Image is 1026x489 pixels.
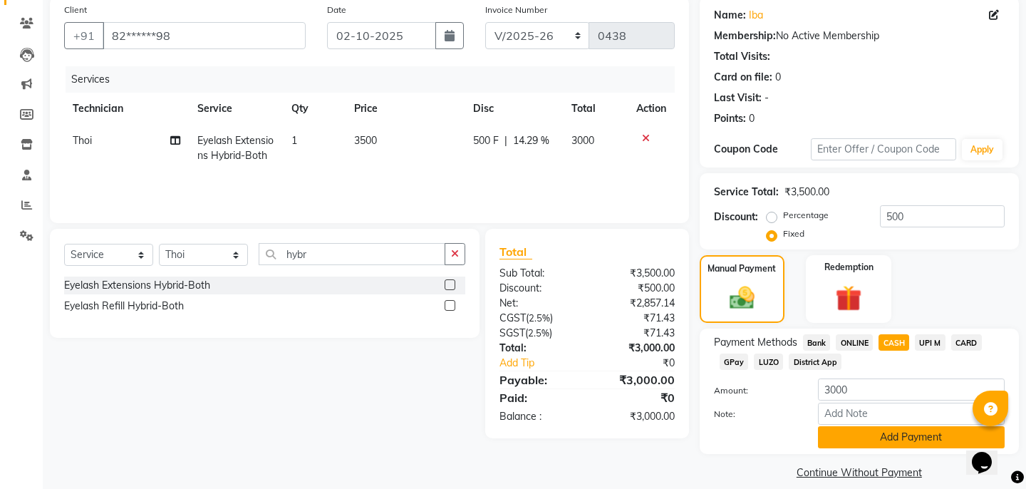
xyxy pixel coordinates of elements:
div: ( ) [489,311,587,326]
div: Balance : [489,409,587,424]
span: UPI M [915,334,945,351]
a: Iba [749,8,763,23]
span: 14.29 % [513,133,549,148]
div: No Active Membership [714,29,1005,43]
div: ₹2,857.14 [587,296,685,311]
button: Apply [962,139,1002,160]
div: - [765,91,769,105]
input: Enter Offer / Coupon Code [811,138,956,160]
div: Points: [714,111,746,126]
input: Search by Name/Mobile/Email/Code [103,22,306,49]
div: Membership: [714,29,776,43]
span: Eyelash Extensions Hybrid-Both [197,134,274,162]
div: Coupon Code [714,142,811,157]
div: Discount: [489,281,587,296]
div: ( ) [489,326,587,341]
label: Manual Payment [708,262,776,275]
th: Action [628,93,675,125]
a: Add Tip [489,356,603,371]
label: Fixed [783,227,804,240]
a: Continue Without Payment [703,465,1016,480]
div: Sub Total: [489,266,587,281]
span: 2.5% [529,312,550,324]
label: Amount: [703,384,807,397]
th: Service [189,93,283,125]
span: 3000 [571,134,594,147]
label: Client [64,4,87,16]
span: ONLINE [836,334,873,351]
span: LUZO [754,354,783,370]
div: ₹3,000.00 [587,371,685,388]
div: ₹0 [603,356,685,371]
label: Redemption [824,261,874,274]
div: Total Visits: [714,49,770,64]
div: ₹0 [587,389,685,406]
div: ₹3,000.00 [587,341,685,356]
div: ₹3,000.00 [587,409,685,424]
div: ₹71.43 [587,326,685,341]
span: Thoi [73,134,92,147]
div: Net: [489,296,587,311]
span: 3500 [354,134,377,147]
div: 0 [775,70,781,85]
img: _gift.svg [827,282,870,315]
span: SGST [499,326,525,339]
span: CGST [499,312,526,324]
span: 2.5% [528,327,549,339]
div: Payable: [489,371,587,388]
div: ₹3,500.00 [587,266,685,281]
div: Card on file: [714,70,772,85]
th: Total [563,93,627,125]
button: Add Payment [818,426,1005,448]
span: GPay [720,354,749,370]
img: _cash.svg [722,284,762,312]
div: ₹500.00 [587,281,685,296]
input: Add Note [818,403,1005,425]
span: CASH [879,334,909,351]
div: 0 [749,111,755,126]
div: ₹71.43 [587,311,685,326]
span: District App [789,354,841,370]
span: Payment Methods [714,335,797,350]
button: +91 [64,22,104,49]
div: Name: [714,8,746,23]
iframe: chat widget [966,432,1012,475]
span: Total [499,244,532,259]
span: 1 [291,134,297,147]
label: Invoice Number [485,4,547,16]
div: ₹3,500.00 [784,185,829,200]
span: | [504,133,507,148]
input: Search or Scan [259,243,445,265]
span: Bank [803,334,831,351]
th: Qty [283,93,346,125]
div: Total: [489,341,587,356]
th: Disc [465,93,564,125]
div: Paid: [489,389,587,406]
span: 500 F [473,133,499,148]
div: Discount: [714,210,758,225]
input: Amount [818,379,1005,401]
label: Date [327,4,346,16]
div: Eyelash Extensions Hybrid-Both [64,278,210,293]
div: Eyelash Refill Hybrid-Both [64,299,184,314]
div: Services [66,66,685,93]
label: Percentage [783,209,829,222]
th: Technician [64,93,189,125]
div: Service Total: [714,185,779,200]
th: Price [346,93,464,125]
label: Note: [703,408,807,421]
span: CARD [951,334,982,351]
div: Last Visit: [714,91,762,105]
